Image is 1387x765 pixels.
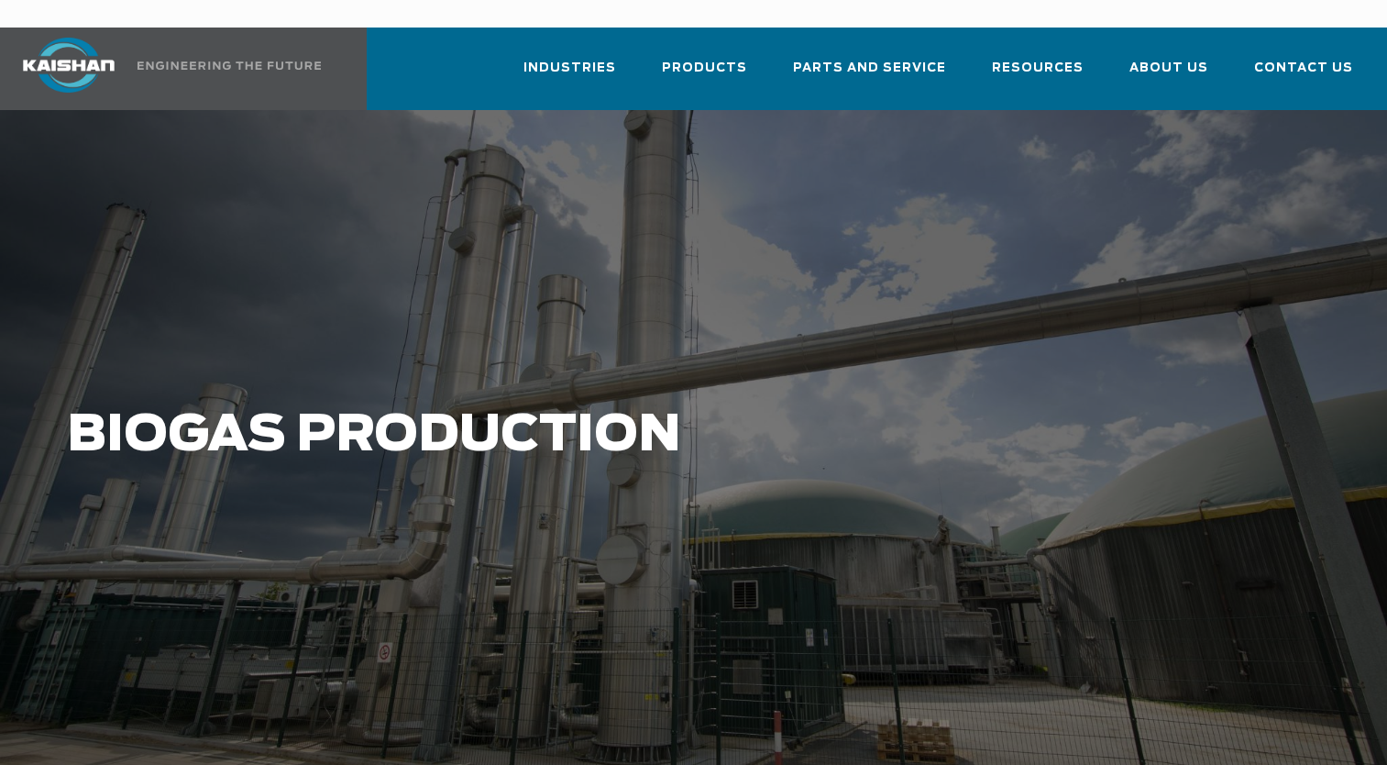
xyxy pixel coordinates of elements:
span: Products [662,58,747,79]
a: Contact Us [1254,44,1353,106]
span: Contact Us [1254,58,1353,79]
img: Engineering the future [138,61,321,70]
a: Industries [523,44,616,106]
h1: Biogas Production [67,407,1108,464]
a: About Us [1129,44,1208,106]
span: Resources [992,58,1084,79]
span: Parts and Service [793,58,946,79]
span: About Us [1129,58,1208,79]
a: Resources [992,44,1084,106]
span: Industries [523,58,616,79]
a: Parts and Service [793,44,946,106]
a: Products [662,44,747,106]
